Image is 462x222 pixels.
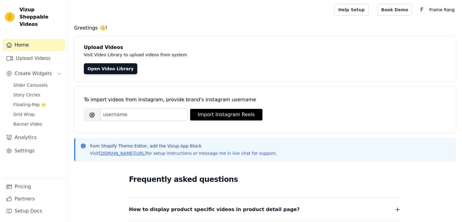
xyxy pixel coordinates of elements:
[90,150,277,156] p: Visit for setup instructions or message me in live chat for support.
[5,12,15,22] img: Vizup
[84,96,446,103] div: To import videos from Instagram, provide brand's instagram username
[13,102,46,108] span: Floating-Pop ⭐
[2,145,65,157] a: Settings
[84,108,100,121] span: @
[2,181,65,193] a: Pricing
[417,4,457,15] button: F Frame Rang
[10,91,65,99] a: Story Circles
[129,205,300,214] span: How to display product specific videos in product detail page?
[10,110,65,119] a: Grid Wrap
[420,7,423,13] text: F
[2,205,65,217] a: Setup Docs
[13,111,35,117] span: Grid Wrap
[190,109,262,120] button: Import Instagram Reels
[13,92,40,98] span: Story Circles
[10,81,65,89] a: Slider Carousels
[74,24,456,32] h4: Greetings 👋!
[2,68,65,80] button: Create Widgets
[2,131,65,144] a: Analytics
[2,39,65,51] a: Home
[84,51,356,58] p: Visit Video Library to upload videos from system
[129,173,401,186] h2: Frequently asked questions
[377,4,412,16] a: Book Demo
[2,52,65,64] a: Upload Videos
[84,63,137,74] a: Open Video Library
[99,151,146,156] a: [DOMAIN_NAME][URL]
[84,44,446,51] h4: Upload Videos
[15,70,52,77] span: Create Widgets
[334,4,369,16] a: Help Setup
[90,143,277,149] p: from Shopify Theme Editor, add the Vizup App Block
[2,193,65,205] a: Partners
[19,6,63,28] span: Vizup Shoppable Videos
[10,100,65,109] a: Floating-Pop ⭐
[10,120,65,128] a: Banner Video
[427,4,457,15] p: Frame Rang
[129,205,401,214] button: How to display product specific videos in product detail page?
[13,82,48,88] span: Slider Carousels
[13,121,42,127] span: Banner Video
[100,108,188,121] input: username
